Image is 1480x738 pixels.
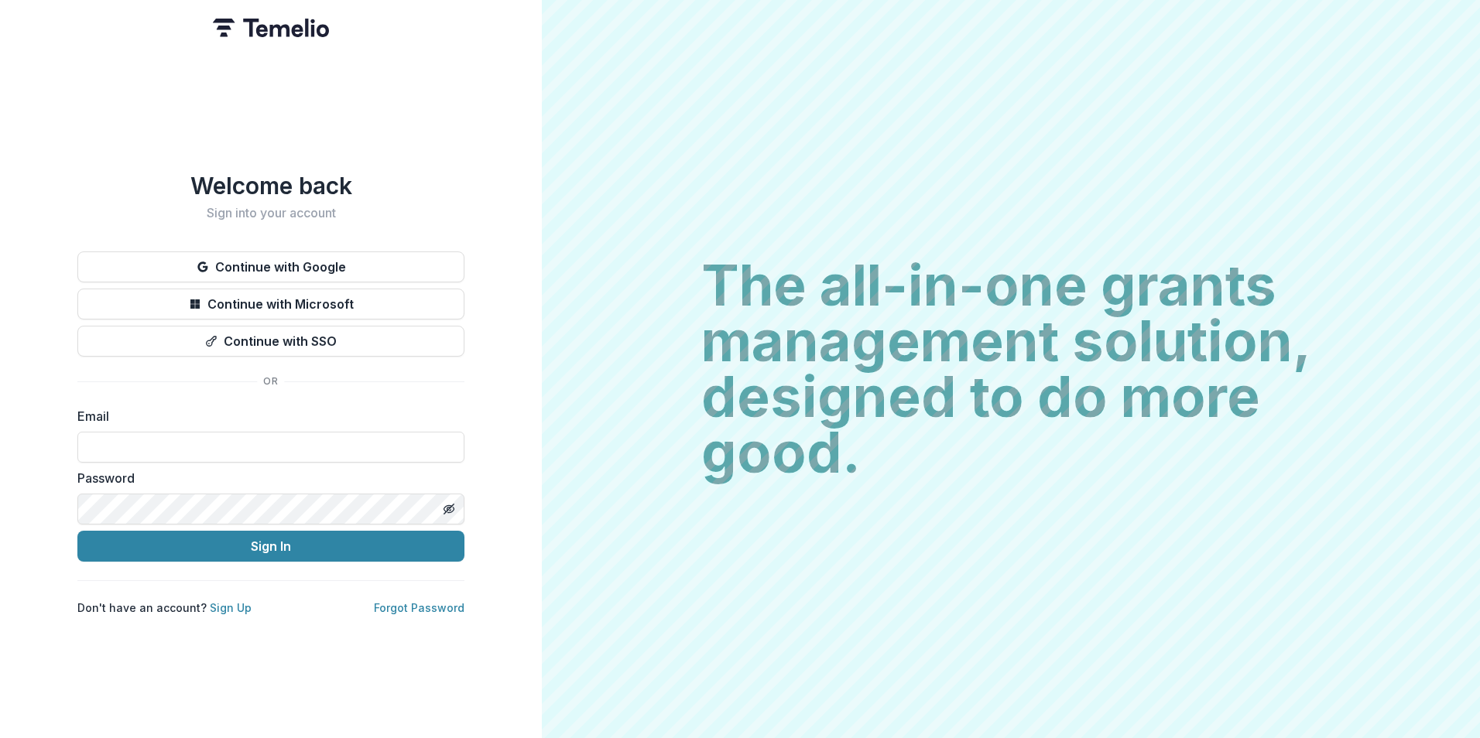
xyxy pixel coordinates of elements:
a: Forgot Password [374,601,464,614]
a: Sign Up [210,601,252,614]
button: Continue with SSO [77,326,464,357]
button: Sign In [77,531,464,562]
h1: Welcome back [77,172,464,200]
label: Password [77,469,455,487]
p: Don't have an account? [77,600,252,616]
img: Temelio [213,19,329,37]
button: Toggle password visibility [437,497,461,521]
label: Email [77,407,455,425]
button: Continue with Microsoft [77,289,464,319]
h2: Sign into your account [77,206,464,220]
button: Continue with Google [77,251,464,282]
